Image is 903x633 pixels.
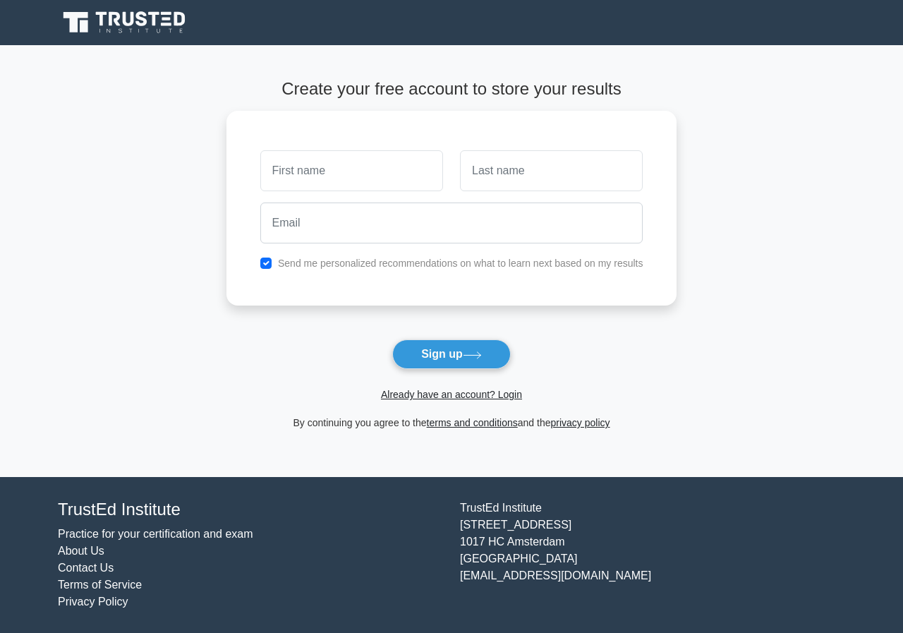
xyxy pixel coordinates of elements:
label: Send me personalized recommendations on what to learn next based on my results [278,258,643,269]
a: terms and conditions [427,417,518,428]
a: privacy policy [551,417,610,428]
button: Sign up [392,339,511,369]
a: Already have an account? Login [381,389,522,400]
input: Last name [460,150,643,191]
h4: TrustEd Institute [58,500,443,520]
div: TrustEd Institute [STREET_ADDRESS] 1017 HC Amsterdam [GEOGRAPHIC_DATA] [EMAIL_ADDRESS][DOMAIN_NAME] [451,500,854,610]
a: About Us [58,545,104,557]
input: First name [260,150,443,191]
input: Email [260,203,643,243]
div: By continuing you agree to the and the [218,414,686,431]
a: Terms of Service [58,579,142,591]
a: Practice for your certification and exam [58,528,253,540]
a: Contact Us [58,562,114,574]
h4: Create your free account to store your results [226,79,677,100]
a: Privacy Policy [58,596,128,608]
